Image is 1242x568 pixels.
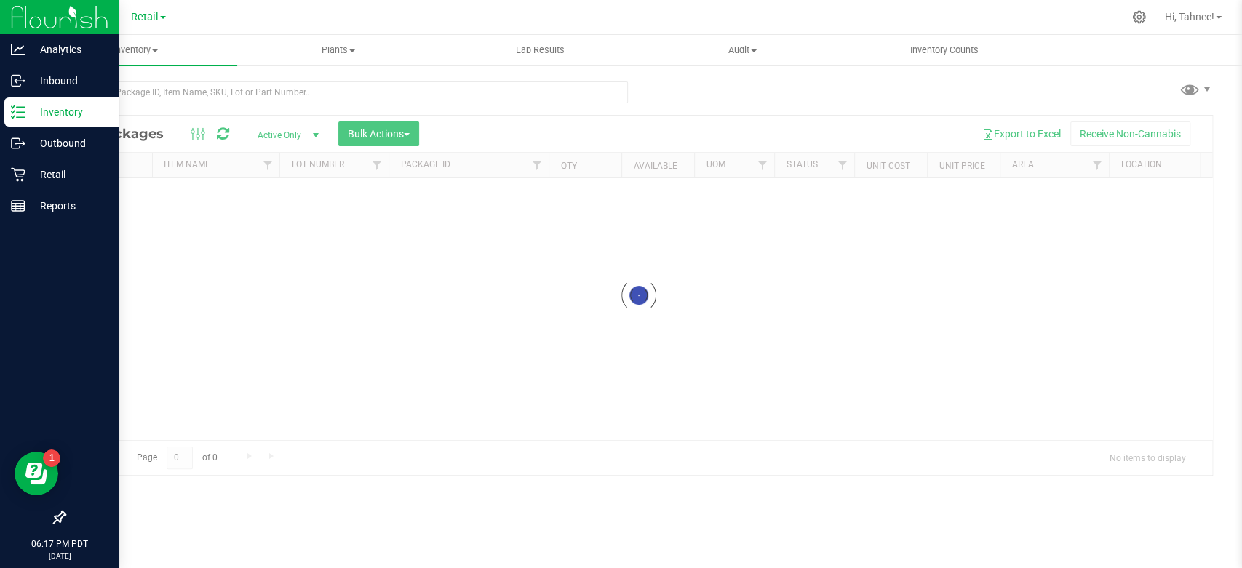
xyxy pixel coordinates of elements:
[891,44,998,57] span: Inventory Counts
[25,103,113,121] p: Inventory
[64,81,628,103] input: Search Package ID, Item Name, SKU, Lot or Part Number...
[11,199,25,213] inline-svg: Reports
[25,72,113,89] p: Inbound
[642,44,843,57] span: Audit
[439,35,641,65] a: Lab Results
[238,44,439,57] span: Plants
[43,449,60,467] iframe: Resource center unread badge
[7,551,113,561] p: [DATE]
[843,35,1046,65] a: Inventory Counts
[15,452,58,495] iframe: Resource center
[35,35,237,65] a: Inventory
[496,44,584,57] span: Lab Results
[7,537,113,551] p: 06:17 PM PDT
[641,35,843,65] a: Audit
[11,136,25,151] inline-svg: Outbound
[11,42,25,57] inline-svg: Analytics
[237,35,439,65] a: Plants
[1165,11,1214,23] span: Hi, Tahnee!
[11,73,25,88] inline-svg: Inbound
[11,105,25,119] inline-svg: Inventory
[25,135,113,152] p: Outbound
[25,197,113,215] p: Reports
[35,44,237,57] span: Inventory
[131,11,159,23] span: Retail
[1130,10,1148,24] div: Manage settings
[25,41,113,58] p: Analytics
[11,167,25,182] inline-svg: Retail
[25,166,113,183] p: Retail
